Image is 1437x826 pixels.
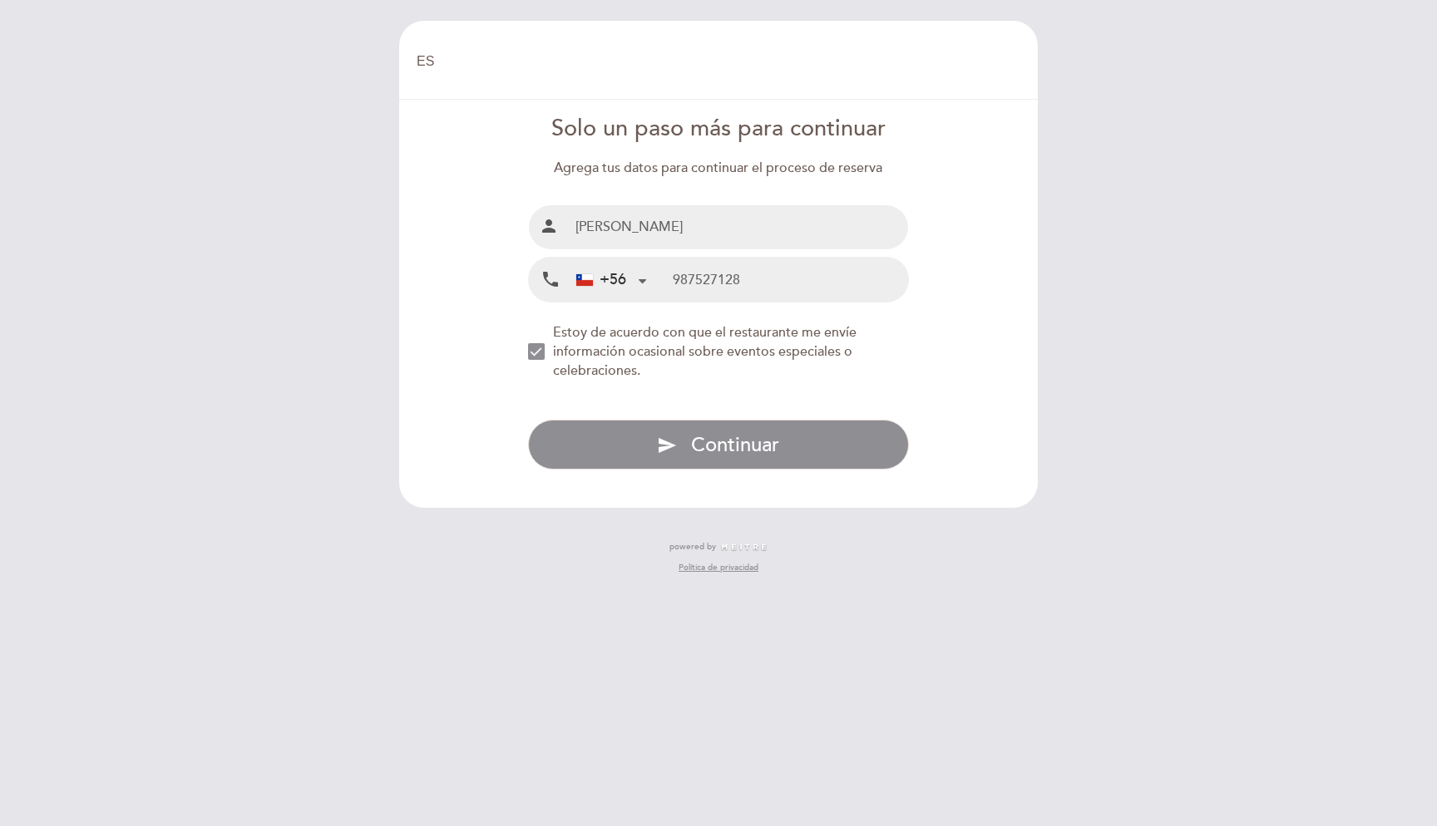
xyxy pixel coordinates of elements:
div: Chile: +56 [570,258,653,301]
input: Nombre y Apellido [569,205,909,249]
a: powered by [669,541,768,553]
i: person [539,216,559,236]
div: Solo un paso más para continuar [528,113,910,145]
button: send Continuar [528,420,910,470]
span: powered by [669,541,716,553]
span: Continuar [691,433,779,457]
span: Estoy de acuerdo con que el restaurante me envíe información ocasional sobre eventos especiales o... [553,324,857,379]
i: send [657,435,677,455]
i: local_phone [541,269,560,290]
md-checkbox: NEW_MODAL_AGREE_RESTAURANT_SEND_OCCASIONAL_INFO [528,323,910,381]
img: MEITRE [720,543,768,552]
div: +56 [576,269,626,291]
a: Política de privacidad [679,562,758,573]
input: Teléfono Móvil [673,258,908,302]
div: Agrega tus datos para continuar el proceso de reserva [528,159,910,178]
